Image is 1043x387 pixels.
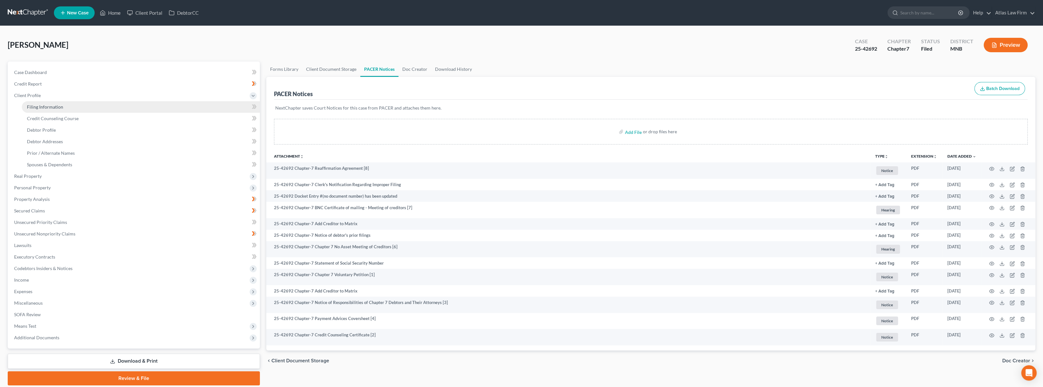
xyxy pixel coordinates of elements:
[266,285,870,297] td: 25-42692 Chapter-7 Add Creditor to Matrix
[942,297,981,313] td: [DATE]
[302,62,360,77] a: Client Document Storage
[906,190,942,202] td: PDF
[1021,365,1037,381] div: Open Intercom Messenger
[875,316,901,326] a: Notice
[14,81,42,86] span: Credit Report
[875,183,894,187] button: + Add Tag
[266,62,302,77] a: Forms Library
[906,285,942,297] td: PDF
[14,173,42,179] span: Real Property
[9,217,260,228] a: Unsecured Priority Claims
[266,329,870,345] td: 25-42692 Chapter-7 Credit Counseling Certificate [2]
[22,159,260,170] a: Spouses & Dependents
[911,154,937,159] a: Extensionunfold_more
[27,104,63,110] span: Filing Information
[887,38,911,45] div: Chapter
[14,289,32,294] span: Expenses
[14,219,67,225] span: Unsecured Priority Claims
[875,300,901,310] a: Notice
[22,147,260,159] a: Prior / Alternate Names
[9,205,260,217] a: Secured Claims
[875,222,894,226] button: + Add Tag
[22,136,260,147] a: Debtor Addresses
[1002,358,1035,363] button: Doc Creator chevron_right
[906,45,909,52] span: 7
[906,202,942,218] td: PDF
[970,7,991,19] a: Help
[14,312,41,317] span: SOFA Review
[876,317,898,325] span: Notice
[942,230,981,241] td: [DATE]
[906,179,942,190] td: PDF
[875,261,894,266] button: + Add Tag
[360,62,398,77] a: PACER Notices
[14,335,59,340] span: Additional Documents
[855,38,877,45] div: Case
[275,105,1026,111] p: NextChapter saves Court Notices for this case from PACER and attaches them here.
[643,128,677,135] div: or drop files here
[14,323,36,329] span: Means Test
[266,257,870,269] td: 25-42692 Chapter-7 Statement of Social Security Number
[875,154,888,159] button: TYPEunfold_more
[9,67,260,78] a: Case Dashboard
[875,244,901,254] a: Hearing
[875,260,901,266] a: + Add Tag
[274,154,304,159] a: Attachmentunfold_more
[124,7,166,19] a: Client Portal
[14,231,75,236] span: Unsecured Nonpriority Claims
[974,82,1025,95] button: Batch Download
[9,78,260,90] a: Credit Report
[921,38,940,45] div: Status
[887,45,911,53] div: Chapter
[266,202,870,218] td: 25-42692 Chapter-7 BNC Certificate of mailing - Meeting of creditors [7]
[906,297,942,313] td: PDF
[906,313,942,329] td: PDF
[942,218,981,230] td: [DATE]
[14,70,47,75] span: Case Dashboard
[27,127,56,133] span: Debtor Profile
[942,241,981,258] td: [DATE]
[266,358,271,363] i: chevron_left
[266,313,870,329] td: 25-42692 Chapter-7 Payment Advices Coversheet [4]
[876,333,898,342] span: Notice
[9,309,260,320] a: SOFA Review
[9,240,260,251] a: Lawsuits
[900,7,959,19] input: Search by name...
[9,251,260,263] a: Executory Contracts
[875,182,901,188] a: + Add Tag
[875,288,901,294] a: + Add Tag
[27,150,75,156] span: Prior / Alternate Names
[942,257,981,269] td: [DATE]
[398,62,431,77] a: Doc Creator
[942,162,981,179] td: [DATE]
[942,190,981,202] td: [DATE]
[942,285,981,297] td: [DATE]
[855,45,877,53] div: 25-42692
[9,193,260,205] a: Property Analysis
[431,62,476,77] a: Download History
[875,193,901,199] a: + Add Tag
[14,185,51,190] span: Personal Property
[271,358,329,363] span: Client Document Storage
[14,196,50,202] span: Property Analysis
[921,45,940,53] div: Filed
[22,113,260,124] a: Credit Counseling Course
[906,269,942,285] td: PDF
[266,218,870,230] td: 25-42692 Chapter-7 Add Creditor to Matrix
[1030,358,1035,363] i: chevron_right
[14,243,31,248] span: Lawsuits
[933,155,937,159] i: unfold_more
[942,329,981,345] td: [DATE]
[876,166,898,175] span: Notice
[1002,358,1030,363] span: Doc Creator
[266,190,870,202] td: 25-42692 Docket Entry #(no document number) has been updated
[9,228,260,240] a: Unsecured Nonpriority Claims
[22,124,260,136] a: Debtor Profile
[266,358,329,363] button: chevron_left Client Document Storage
[22,101,260,113] a: Filing Information
[266,241,870,258] td: 25-42692 Chapter-7 Chapter 7 No Asset Meeting of Creditors [6]
[14,277,29,283] span: Income
[875,234,894,238] button: + Add Tag
[97,7,124,19] a: Home
[875,289,894,293] button: + Add Tag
